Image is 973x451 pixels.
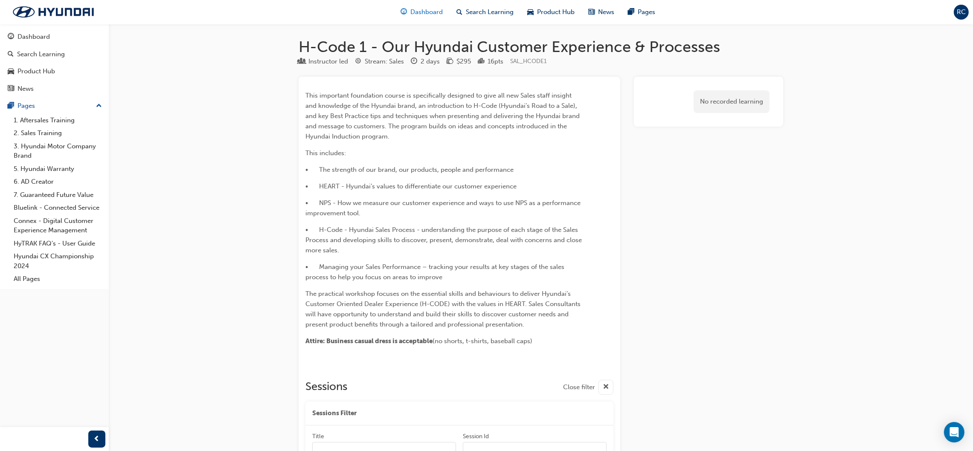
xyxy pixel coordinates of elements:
[8,51,14,58] span: search-icon
[305,149,346,157] span: This includes:
[355,56,404,67] div: Stream
[10,237,105,250] a: HyTRAK FAQ's - User Guide
[589,7,595,17] span: news-icon
[10,214,105,237] a: Connex - Digital Customer Experience Management
[17,66,55,76] div: Product Hub
[4,3,102,21] img: Trak
[411,58,417,66] span: clock-icon
[305,182,517,190] span: • HEART - Hyundai’s values to differentiate our customer experience
[3,29,105,45] a: Dashboard
[521,3,582,21] a: car-iconProduct Hub
[3,81,105,97] a: News
[10,162,105,176] a: 5. Hyundai Warranty
[3,46,105,62] a: Search Learning
[598,7,615,17] span: News
[3,98,105,114] button: Pages
[694,90,770,113] div: No recorded learning
[463,432,489,441] div: Session Id
[411,56,440,67] div: Duration
[603,382,609,393] span: cross-icon
[954,5,969,20] button: RC
[957,7,966,17] span: RC
[308,57,348,66] div: Instructor led
[365,57,404,66] div: Stream: Sales
[510,58,547,65] span: Learning resource code
[299,58,305,66] span: learningResourceType_INSTRUCTOR_LED-icon
[10,127,105,140] a: 2. Sales Training
[17,84,34,94] div: News
[466,7,514,17] span: Search Learning
[563,382,595,392] span: Close filter
[96,101,102,112] span: up-icon
[401,7,407,17] span: guage-icon
[447,58,453,66] span: money-icon
[478,56,503,67] div: Points
[10,201,105,214] a: Bluelink - Connected Service
[312,408,357,418] span: Sessions Filter
[10,114,105,127] a: 1. Aftersales Training
[3,27,105,98] button: DashboardSearch LearningProduct HubNews
[421,57,440,66] div: 2 days
[3,64,105,79] a: Product Hub
[488,57,503,66] div: 16 pts
[944,422,964,442] div: Open Intercom Messenger
[563,380,613,395] button: Close filter
[305,166,514,173] span: • The strength of our brand, our products, people and performance
[305,290,582,328] span: The practical workshop focuses on the essential skills and behaviours to deliver Hyundai’s Custom...
[582,3,622,21] a: news-iconNews
[299,56,348,67] div: Type
[17,49,65,59] div: Search Learning
[305,337,433,345] span: Attire: Business casual dress is acceptable
[10,140,105,162] a: 3. Hyundai Motor Company Brand
[8,68,14,75] span: car-icon
[447,56,471,67] div: Price
[478,58,484,66] span: podium-icon
[456,57,471,66] div: $295
[8,85,14,93] span: news-icon
[299,38,783,56] h1: H-Code 1 - Our Hyundai Customer Experience & Processes
[394,3,450,21] a: guage-iconDashboard
[355,58,361,66] span: target-icon
[433,337,532,345] span: (no shorts, t-shirts, baseball caps)
[8,33,14,41] span: guage-icon
[305,199,582,217] span: • NPS - How we measure our customer experience and ways to use NPS as a performance improvement t...
[17,101,35,111] div: Pages
[10,250,105,272] a: Hyundai CX Championship 2024
[8,102,14,110] span: pages-icon
[10,272,105,286] a: All Pages
[305,380,347,395] h2: Sessions
[622,3,662,21] a: pages-iconPages
[10,175,105,188] a: 6. AD Creator
[411,7,443,17] span: Dashboard
[312,432,324,441] div: Title
[537,7,575,17] span: Product Hub
[10,188,105,202] a: 7. Guaranteed Future Value
[17,32,50,42] div: Dashboard
[457,7,463,17] span: search-icon
[528,7,534,17] span: car-icon
[628,7,635,17] span: pages-icon
[305,92,581,140] span: This important foundation course is specifically designed to give all new Sales staff insight and...
[305,263,566,281] span: • Managing your Sales Performance – tracking your results at key stages of the sales process to h...
[638,7,656,17] span: Pages
[94,434,100,445] span: prev-icon
[450,3,521,21] a: search-iconSearch Learning
[305,226,584,254] span: • H-Code - Hyundai Sales Process - understanding the purpose of each stage of the Sales Process a...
